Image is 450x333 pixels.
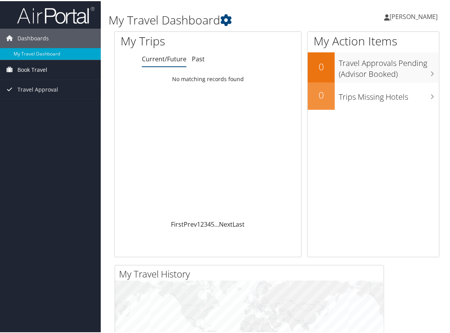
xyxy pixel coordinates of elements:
[215,219,219,227] span: …
[121,32,218,48] h1: My Trips
[17,5,95,23] img: airportal-logo.png
[308,82,439,109] a: 0Trips Missing Hotels
[390,11,438,20] span: [PERSON_NAME]
[339,87,439,101] h3: Trips Missing Hotels
[233,219,245,227] a: Last
[171,219,184,227] a: First
[184,219,197,227] a: Prev
[119,266,384,279] h2: My Travel History
[115,71,301,85] td: No matching records found
[308,87,335,101] h2: 0
[201,219,204,227] a: 2
[204,219,208,227] a: 3
[308,59,335,72] h2: 0
[308,32,439,48] h1: My Action Items
[219,219,233,227] a: Next
[211,219,215,227] a: 5
[142,54,186,62] a: Current/Future
[208,219,211,227] a: 4
[197,219,201,227] a: 1
[192,54,205,62] a: Past
[17,59,47,78] span: Book Travel
[17,28,49,47] span: Dashboards
[308,51,439,81] a: 0Travel Approvals Pending (Advisor Booked)
[109,11,333,27] h1: My Travel Dashboard
[339,53,439,78] h3: Travel Approvals Pending (Advisor Booked)
[17,79,58,98] span: Travel Approval
[384,4,445,27] a: [PERSON_NAME]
